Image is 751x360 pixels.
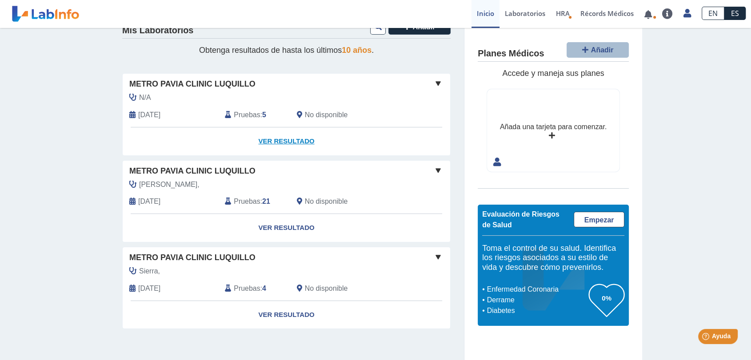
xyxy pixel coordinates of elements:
[591,46,614,54] span: Añadir
[123,127,450,155] a: Ver Resultado
[305,110,348,120] span: No disponible
[129,252,256,264] span: Metro Pavia Clinic Luquillo
[218,283,290,294] div: :
[139,92,151,103] span: N/A
[305,283,348,294] span: No disponible
[584,216,614,224] span: Empezar
[123,301,450,329] a: Ver Resultado
[123,214,450,242] a: Ver Resultado
[482,244,624,273] h5: Toma el control de su salud. Identifica los riesgos asociados a su estilo de vida y descubre cómo...
[702,7,724,20] a: EN
[138,196,160,207] span: 2025-04-29
[484,295,589,305] li: Derrame
[139,266,160,277] span: Sierra,
[262,285,266,292] b: 4
[129,165,256,177] span: Metro Pavia Clinic Luquillo
[138,110,160,120] span: 2025-09-09
[342,46,372,55] span: 10 años
[574,212,624,227] a: Empezar
[484,284,589,295] li: Enfermedad Coronaria
[502,69,604,78] span: Accede y maneja sus planes
[500,122,607,132] div: Añada una tarjeta para comenzar.
[234,283,260,294] span: Pruebas
[589,293,624,304] h3: 0%
[482,210,559,229] span: Evaluación de Riesgos de Salud
[262,111,266,119] b: 5
[138,283,160,294] span: 2024-05-15
[199,46,374,55] span: Obtenga resultados de hasta los últimos .
[234,110,260,120] span: Pruebas
[139,179,200,190] span: Hernandez Davil,
[218,110,290,120] div: :
[556,9,570,18] span: HRA
[234,196,260,207] span: Pruebas
[305,196,348,207] span: No disponible
[218,196,290,207] div: :
[262,198,270,205] b: 21
[129,78,256,90] span: Metro Pavia Clinic Luquillo
[484,305,589,316] li: Diabetes
[478,48,544,59] h4: Planes Médicos
[122,25,193,36] h4: Mis Laboratorios
[724,7,746,20] a: ES
[672,325,741,350] iframe: Help widget launcher
[567,42,629,58] button: Añadir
